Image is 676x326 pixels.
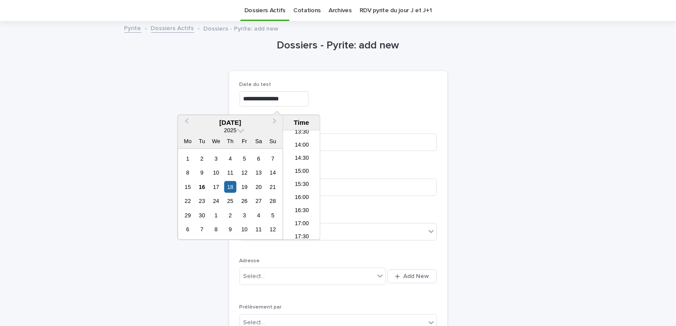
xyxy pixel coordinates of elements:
div: Choose Thursday, 11 September 2025 [224,167,236,178]
div: Tu [196,135,208,147]
div: Choose Sunday, 5 October 2025 [267,209,278,221]
div: Choose Wednesday, 24 September 2025 [210,195,222,207]
div: Choose Saturday, 11 October 2025 [253,223,264,235]
div: Choose Wednesday, 10 September 2025 [210,167,222,178]
div: Choose Thursday, 2 October 2025 [224,209,236,221]
div: Choose Friday, 12 September 2025 [239,167,250,178]
div: Choose Tuesday, 16 September 2025 [196,181,208,193]
div: Choose Tuesday, 23 September 2025 [196,195,208,207]
span: Date du test [240,82,271,87]
div: Choose Wednesday, 8 October 2025 [210,223,222,235]
div: Choose Monday, 15 September 2025 [182,181,194,193]
div: Choose Friday, 3 October 2025 [239,209,250,221]
div: Choose Thursday, 18 September 2025 [224,181,236,193]
li: 15:00 [283,165,320,178]
div: Choose Friday, 26 September 2025 [239,195,250,207]
button: Add New [388,269,436,283]
div: Choose Sunday, 28 September 2025 [267,195,278,207]
span: Prélèvement par [240,305,282,310]
li: 14:00 [283,139,320,152]
div: Su [267,135,278,147]
h1: Dossiers - Pyrite: add new [229,39,447,52]
li: 16:00 [283,192,320,205]
div: Choose Wednesday, 3 September 2025 [210,153,222,165]
a: RDV pyrite du jour J et J+1 [360,0,432,21]
div: We [210,135,222,147]
a: Pyrite [124,23,141,33]
div: Choose Friday, 5 September 2025 [239,153,250,165]
div: Choose Friday, 19 September 2025 [239,181,250,193]
div: Choose Monday, 1 September 2025 [182,153,194,165]
div: Choose Sunday, 12 October 2025 [267,223,278,235]
div: Choose Monday, 6 October 2025 [182,223,194,235]
div: Fr [239,135,250,147]
div: Choose Tuesday, 9 September 2025 [196,167,208,178]
div: Choose Wednesday, 17 September 2025 [210,181,222,193]
div: Choose Wednesday, 1 October 2025 [210,209,222,221]
button: Previous Month [179,116,193,130]
div: Choose Sunday, 14 September 2025 [267,167,278,178]
div: month 2025-09 [181,151,280,237]
a: Cotations [293,0,321,21]
div: Time [285,119,318,127]
span: Adresse [240,258,260,264]
a: Dossiers Actifs [244,0,285,21]
li: 14:30 [283,152,320,165]
a: Archives [329,0,352,21]
a: Dossiers Actifs [151,23,194,33]
li: 17:30 [283,231,320,244]
li: 13:30 [283,126,320,139]
span: 2025 [224,127,236,134]
li: 15:30 [283,178,320,192]
div: Choose Tuesday, 2 September 2025 [196,153,208,165]
div: Choose Friday, 10 October 2025 [239,223,250,235]
div: [DATE] [178,119,283,127]
div: Choose Monday, 22 September 2025 [182,195,194,207]
div: Choose Thursday, 25 September 2025 [224,195,236,207]
div: Choose Saturday, 4 October 2025 [253,209,264,221]
div: Choose Monday, 29 September 2025 [182,209,194,221]
div: Choose Sunday, 7 September 2025 [267,153,278,165]
div: Choose Saturday, 6 September 2025 [253,153,264,165]
li: 17:00 [283,218,320,231]
div: Select... [244,272,265,281]
span: Add New [404,273,429,279]
div: Choose Saturday, 13 September 2025 [253,167,264,178]
div: Choose Tuesday, 7 October 2025 [196,223,208,235]
div: Choose Tuesday, 30 September 2025 [196,209,208,221]
p: Dossiers - Pyrite: add new [204,23,279,33]
div: Mo [182,135,194,147]
div: Choose Sunday, 21 September 2025 [267,181,278,193]
li: 16:30 [283,205,320,218]
div: Choose Monday, 8 September 2025 [182,167,194,178]
div: Choose Thursday, 4 September 2025 [224,153,236,165]
button: Next Month [269,116,283,130]
div: Choose Saturday, 27 September 2025 [253,195,264,207]
div: Sa [253,135,264,147]
div: Th [224,135,236,147]
div: Choose Saturday, 20 September 2025 [253,181,264,193]
div: Choose Thursday, 9 October 2025 [224,223,236,235]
